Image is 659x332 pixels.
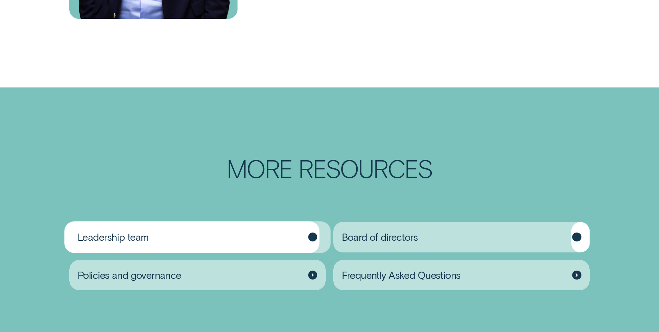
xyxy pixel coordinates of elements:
h2: More Resources [179,156,480,180]
span: Policies and governance [78,269,181,281]
a: Board of directors [333,222,590,252]
span: Board of directors [342,231,418,243]
a: Policies and governance [69,260,326,290]
a: Frequently Asked Questions [333,260,590,290]
span: Leadership team [78,231,149,243]
a: Leadership team [69,222,326,252]
span: Frequently Asked Questions [342,269,461,281]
